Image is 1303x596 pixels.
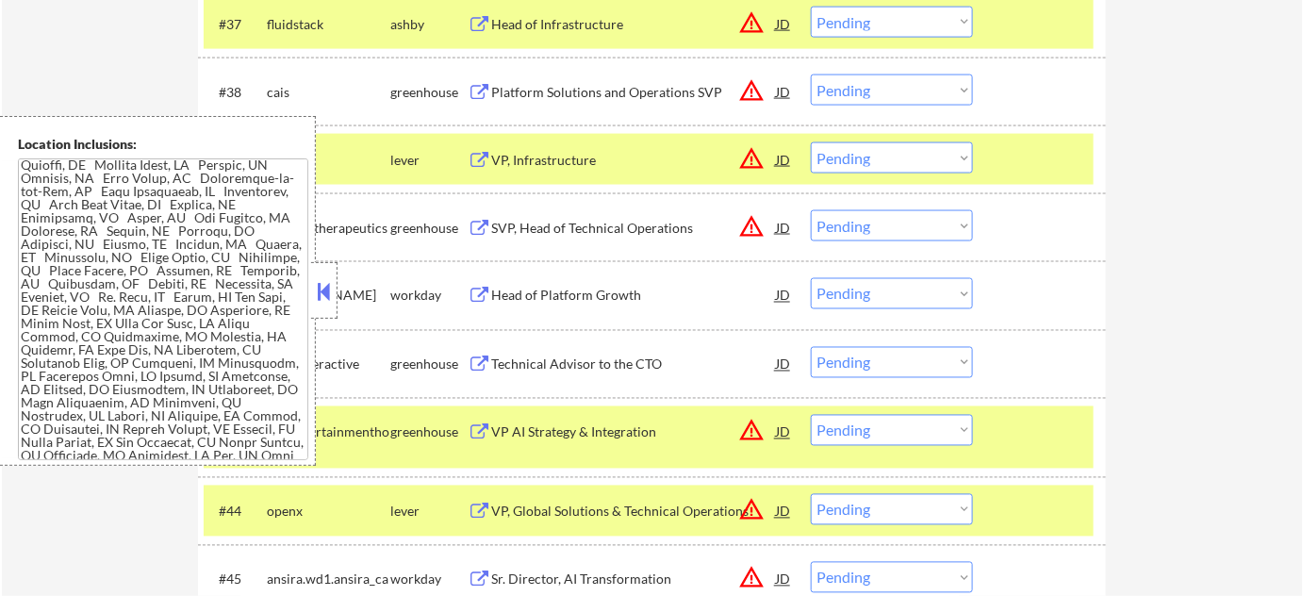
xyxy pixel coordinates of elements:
div: Head of Infrastructure [491,15,776,34]
button: warning_amber [738,497,765,523]
button: warning_amber [738,213,765,240]
div: workday [390,287,468,306]
div: ashby [390,15,468,34]
div: VP, Global Solutions & Technical Operations [491,503,776,521]
button: warning_amber [738,77,765,104]
div: #45 [219,571,252,589]
div: SVP, Head of Technical Operations [491,219,776,238]
button: warning_amber [738,145,765,172]
div: Head of Platform Growth [491,287,776,306]
div: #44 [219,503,252,521]
div: JD [774,7,793,41]
div: Technical Advisor to the CTO [491,356,776,374]
div: cais [267,83,390,102]
div: Location Inclusions: [18,135,308,154]
div: greenhouse [390,423,468,442]
div: JD [774,562,793,596]
div: #38 [219,83,252,102]
div: VP, Infrastructure [491,151,776,170]
div: greenhouse [390,356,468,374]
div: Platform Solutions and Operations SVP [491,83,776,102]
div: fluidstack [267,15,390,34]
div: JD [774,415,793,449]
div: JD [774,142,793,176]
div: VP AI Strategy & Integration [491,423,776,442]
div: JD [774,347,793,381]
div: lever [390,503,468,521]
div: greenhouse [390,219,468,238]
div: JD [774,494,793,528]
button: warning_amber [738,565,765,591]
div: JD [774,278,793,312]
div: JD [774,74,793,108]
button: warning_amber [738,9,765,36]
div: lever [390,151,468,170]
button: warning_amber [738,418,765,444]
div: Sr. Director, AI Transformation [491,571,776,589]
div: JD [774,210,793,244]
div: workday [390,571,468,589]
div: #37 [219,15,252,34]
div: greenhouse [390,83,468,102]
div: openx [267,503,390,521]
